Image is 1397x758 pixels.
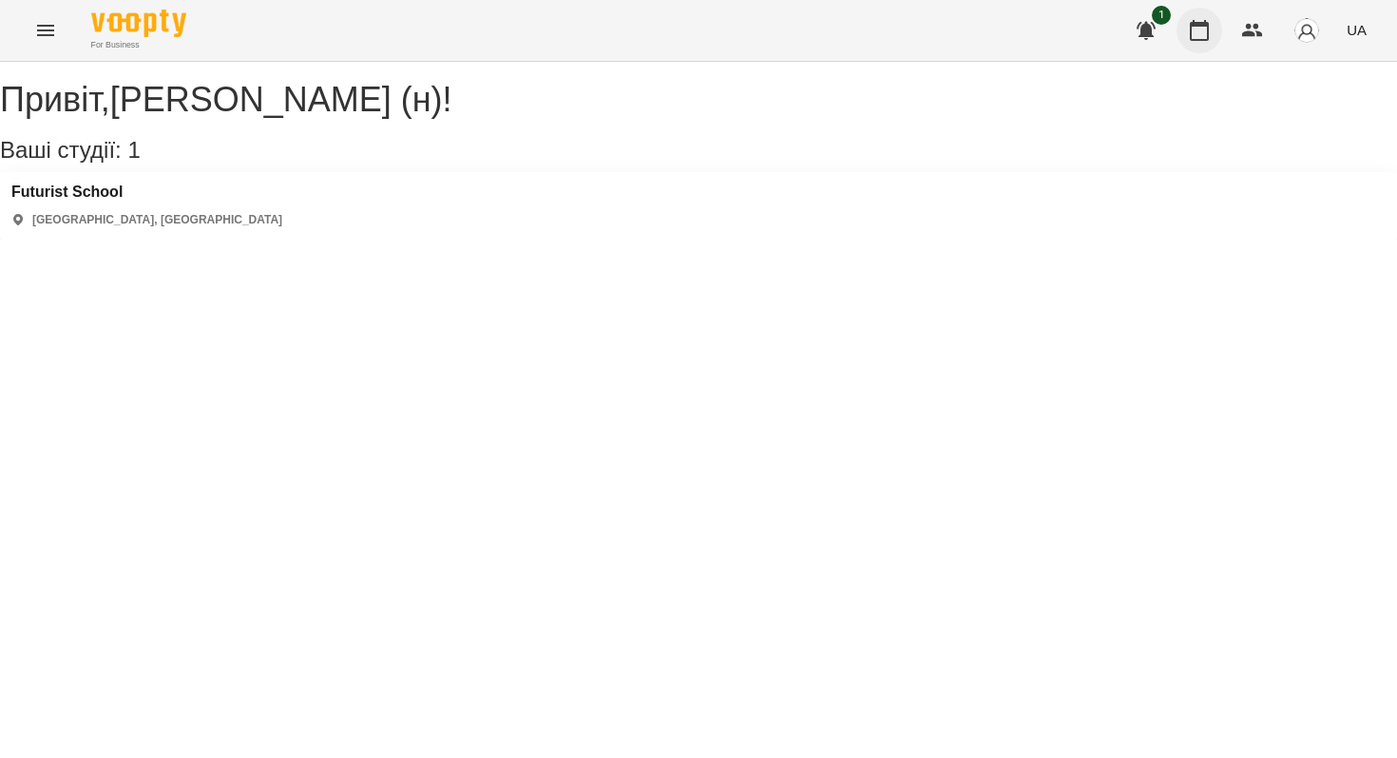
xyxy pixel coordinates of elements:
[11,184,282,201] a: Futurist School
[91,39,186,51] span: For Business
[127,137,140,163] span: 1
[1339,12,1374,48] button: UA
[32,212,282,228] p: [GEOGRAPHIC_DATA], [GEOGRAPHIC_DATA]
[1152,6,1171,25] span: 1
[1347,20,1367,40] span: UA
[1293,17,1320,44] img: avatar_s.png
[23,8,68,53] button: Menu
[91,10,186,37] img: Voopty Logo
